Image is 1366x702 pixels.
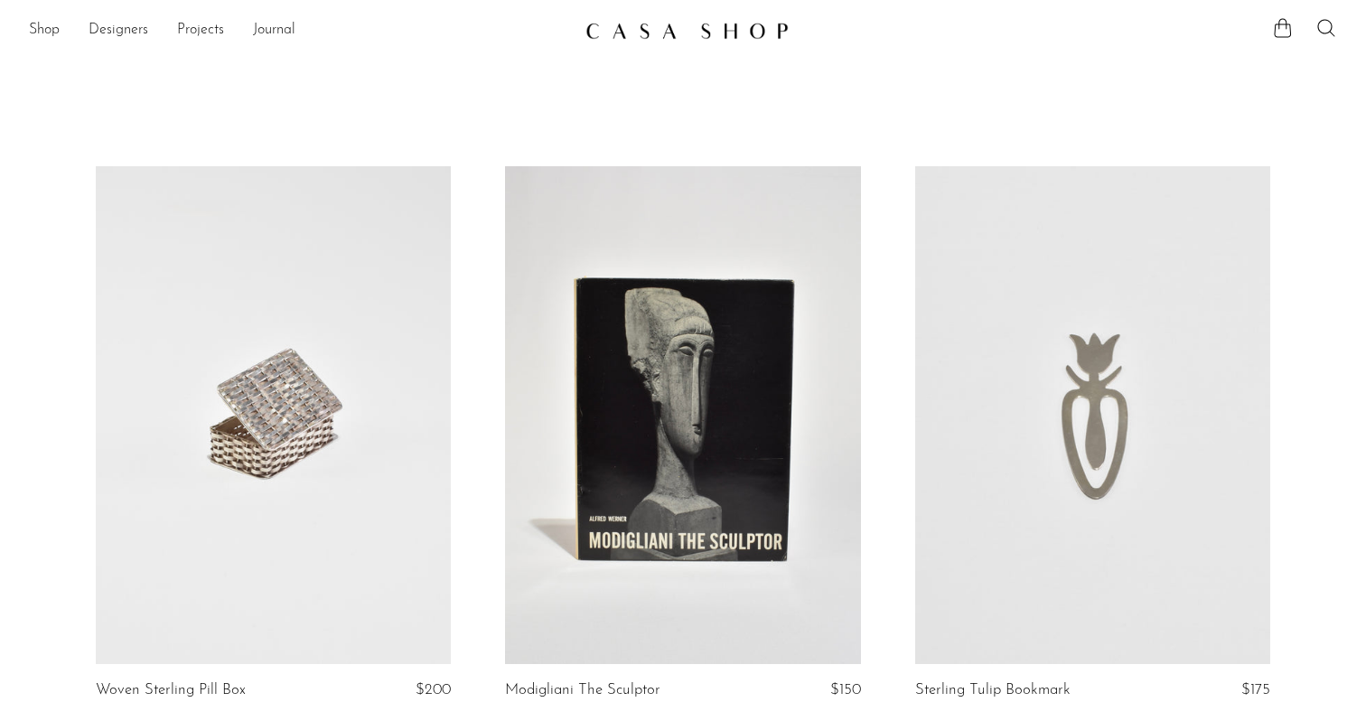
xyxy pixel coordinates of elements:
[830,682,861,697] span: $150
[29,15,571,46] nav: Desktop navigation
[177,19,224,42] a: Projects
[416,682,451,697] span: $200
[253,19,295,42] a: Journal
[1241,682,1270,697] span: $175
[89,19,148,42] a: Designers
[29,19,60,42] a: Shop
[29,15,571,46] ul: NEW HEADER MENU
[505,682,660,698] a: Modigliani The Sculptor
[96,682,246,698] a: Woven Sterling Pill Box
[915,682,1071,698] a: Sterling Tulip Bookmark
